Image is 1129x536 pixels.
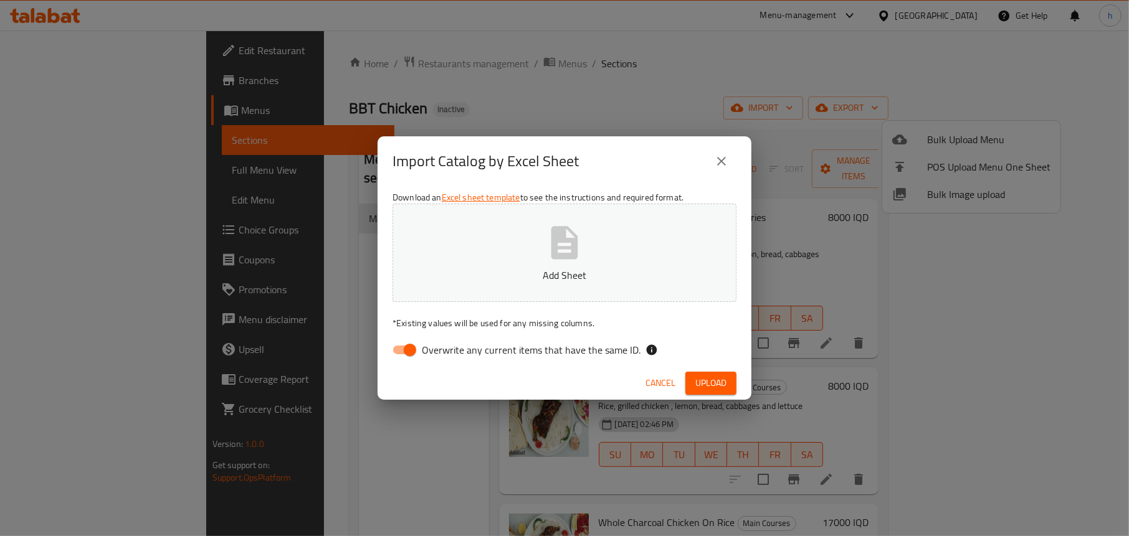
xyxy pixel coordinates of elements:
[707,146,736,176] button: close
[645,375,675,391] span: Cancel
[645,344,658,356] svg: If the overwrite option isn't selected, then the items that match an existing ID will be ignored ...
[695,375,726,391] span: Upload
[442,189,520,205] a: Excel sheet template
[685,372,736,395] button: Upload
[378,186,751,367] div: Download an to see the instructions and required format.
[641,372,680,395] button: Cancel
[422,342,641,357] span: Overwrite any current items that have the same ID.
[393,151,579,171] h2: Import Catalog by Excel Sheet
[393,317,736,329] p: Existing values will be used for any missing columns.
[412,268,717,283] p: Add Sheet
[393,204,736,302] button: Add Sheet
